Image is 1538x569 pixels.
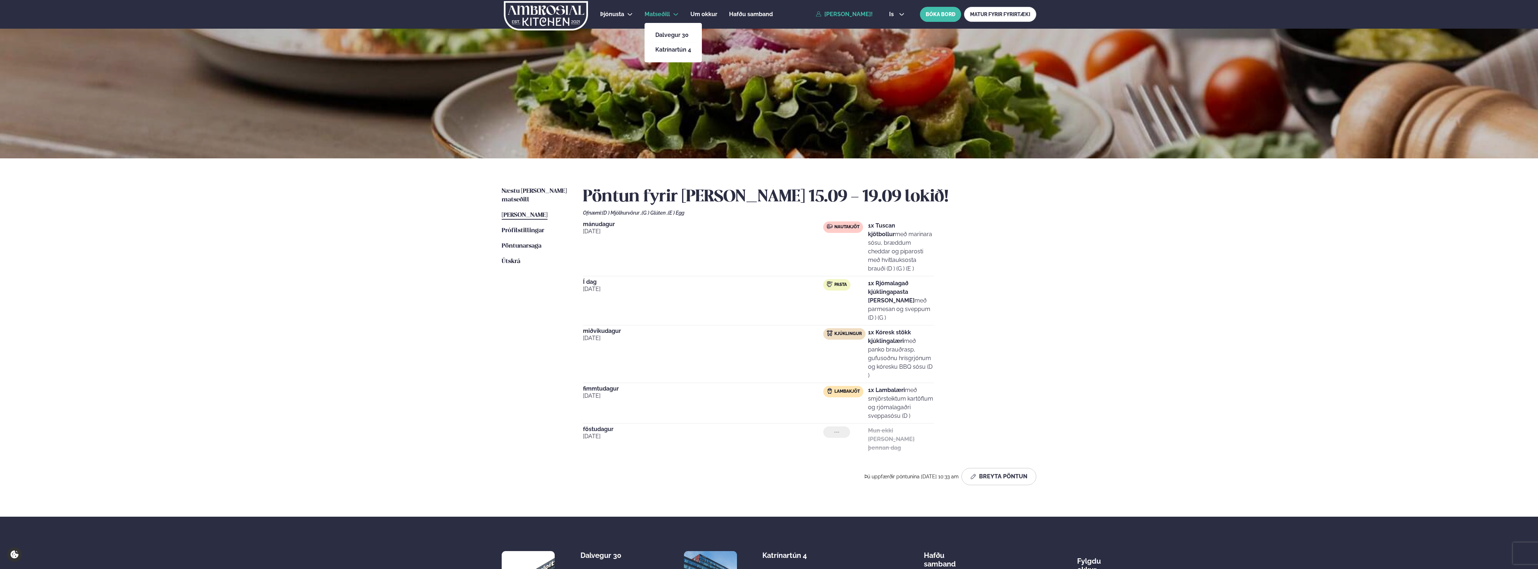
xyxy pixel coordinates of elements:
span: Pasta [834,282,847,288]
a: Næstu [PERSON_NAME] matseðill [502,187,569,204]
span: [DATE] [583,392,823,400]
span: Nautakjöt [834,224,859,230]
p: með marinara sósu, bræddum cheddar og piparosti með hvítlauksosta brauði (D ) (G ) (E ) [868,221,934,273]
a: Hafðu samband [729,10,773,19]
span: Þjónusta [600,11,624,18]
a: Um okkur [690,10,717,19]
a: MATUR FYRIR FYRIRTÆKI [964,7,1036,22]
span: Matseðill [645,11,670,18]
button: is [883,11,910,17]
span: fimmtudagur [583,386,823,392]
a: Katrínartún 4 [655,47,691,53]
a: Cookie settings [7,547,22,562]
span: [DATE] [583,432,823,441]
span: miðvikudagur [583,328,823,334]
button: BÓKA BORÐ [920,7,961,22]
img: pasta.svg [827,281,833,287]
div: Ofnæmi: [583,210,1036,216]
a: [PERSON_NAME]! [816,11,873,18]
span: föstudagur [583,426,823,432]
span: --- [834,429,839,435]
span: Kjúklingur [834,331,862,337]
a: Pöntunarsaga [502,242,541,250]
a: Prófílstillingar [502,226,544,235]
span: Hafðu samband [924,545,956,568]
strong: Mun ekki [PERSON_NAME] þennan dag [868,427,915,451]
strong: 1x Tuscan kjötbollur [868,222,895,238]
div: Dalvegur 30 [580,551,637,560]
span: Pöntunarsaga [502,243,541,249]
span: Um okkur [690,11,717,18]
span: Þú uppfærðir pöntunina [DATE] 10:33 am [864,474,959,479]
span: [PERSON_NAME] [502,212,548,218]
span: Útskrá [502,258,520,264]
span: [DATE] [583,285,823,293]
button: Breyta Pöntun [961,468,1036,485]
a: Dalvegur 30 [655,32,691,38]
a: Útskrá [502,257,520,266]
span: Í dag [583,279,823,285]
span: [DATE] [583,227,823,236]
strong: 1x Rjómalagað kjúklingapasta [PERSON_NAME] [868,280,915,304]
span: Prófílstillingar [502,228,544,234]
img: chicken.svg [827,330,833,336]
p: með parmesan og sveppum (D ) (G ) [868,279,934,322]
strong: 1x Lambalæri [868,387,905,393]
div: Katrínartún 4 [762,551,819,560]
a: Þjónusta [600,10,624,19]
img: Lamb.svg [827,388,833,394]
strong: 1x Kóresk stökk kjúklingalæri [868,329,911,344]
span: (E ) Egg [668,210,684,216]
span: mánudagur [583,221,823,227]
span: (G ) Glúten , [642,210,668,216]
img: logo [503,1,589,30]
h2: Pöntun fyrir [PERSON_NAME] 15.09 - 19.09 lokið! [583,187,1036,207]
span: Hafðu samband [729,11,773,18]
span: Næstu [PERSON_NAME] matseðill [502,188,567,203]
span: [DATE] [583,334,823,343]
p: með smjörsteiktum kartöflum og rjómalagaðri sveppasósu (D ) [868,386,934,420]
p: með panko brauðrasp, gufusoðnu hrísgrjónum og kóresku BBQ sósu (D ) [868,328,934,380]
span: (D ) Mjólkurvörur , [602,210,642,216]
a: Matseðill [645,10,670,19]
a: [PERSON_NAME] [502,211,548,220]
span: Lambakjöt [834,389,860,395]
span: is [889,11,896,17]
img: beef.svg [827,224,833,229]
